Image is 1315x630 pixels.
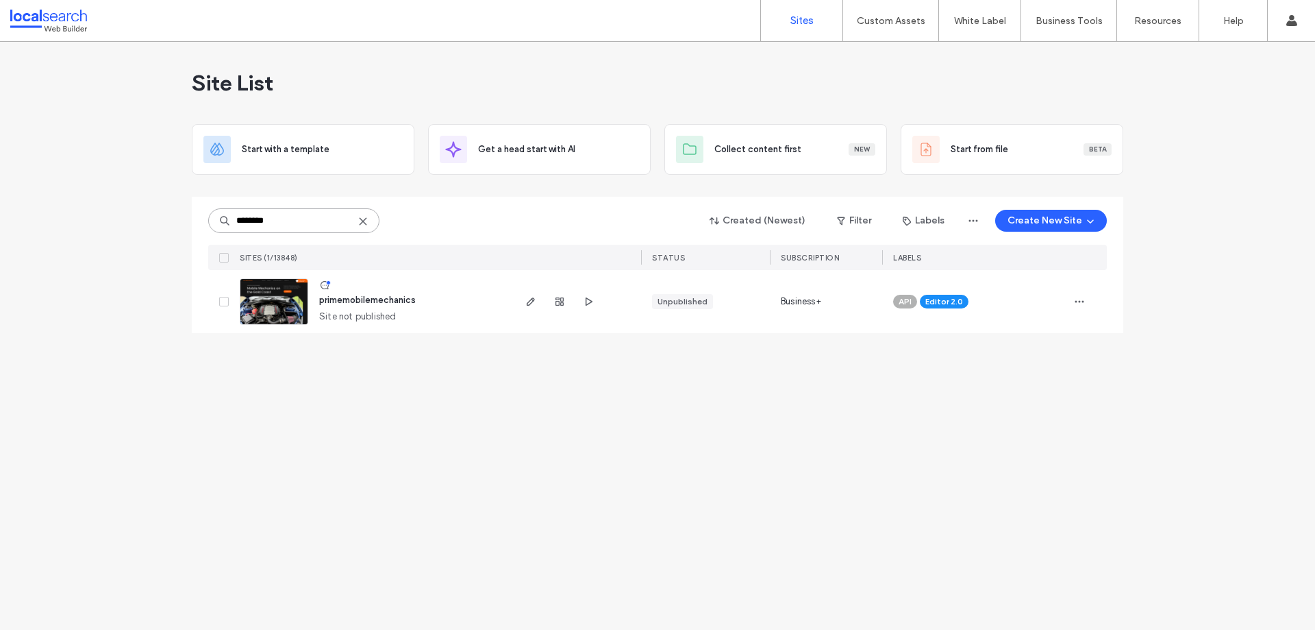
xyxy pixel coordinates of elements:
a: primemobilemechanics [319,295,416,305]
span: Start with a template [242,143,329,156]
label: Help [1223,15,1244,27]
span: Site not published [319,310,397,324]
span: Collect content first [714,143,801,156]
label: Sites [790,14,814,27]
label: Business Tools [1036,15,1103,27]
span: Site List [192,69,273,97]
button: Create New Site [995,210,1107,232]
div: Start with a template [192,124,414,175]
div: New [849,143,875,156]
div: Beta [1084,143,1112,156]
span: Start from file [951,143,1008,156]
span: SUBSCRIPTION [781,253,839,263]
div: Get a head start with AI [428,124,651,175]
label: Resources [1134,15,1181,27]
span: Business+ [781,295,821,308]
button: Labels [890,210,957,232]
div: Unpublished [657,295,707,308]
span: Help [31,10,59,22]
span: Get a head start with AI [478,143,575,156]
button: Created (Newest) [698,210,818,232]
div: Start from fileBeta [901,124,1123,175]
span: API [899,295,912,308]
label: Custom Assets [857,15,925,27]
label: White Label [954,15,1006,27]
span: SITES (1/13848) [240,253,298,263]
span: Editor 2.0 [925,295,963,308]
div: Collect content firstNew [664,124,887,175]
span: LABELS [893,253,921,263]
button: Filter [823,210,885,232]
span: STATUS [652,253,685,263]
